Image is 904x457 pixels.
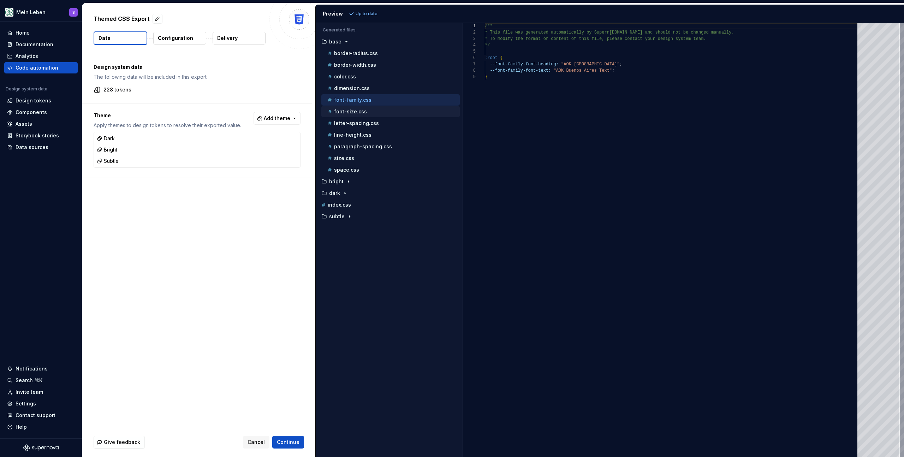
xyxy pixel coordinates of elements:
[609,36,706,41] span: lease contact your design system team.
[321,143,460,150] button: paragraph-spacing.css
[463,61,476,67] div: 7
[94,64,301,71] p: Design system data
[94,31,147,45] button: Data
[4,118,78,130] a: Assets
[323,10,343,17] div: Preview
[4,107,78,118] a: Components
[319,213,460,220] button: subtle
[72,10,75,15] div: S
[4,27,78,38] a: Home
[4,62,78,73] a: Code automation
[463,29,476,36] div: 2
[329,39,341,44] p: base
[553,68,612,73] span: "AOK Buenos Aires Text"
[4,39,78,50] a: Documentation
[619,62,622,67] span: ;
[264,115,290,122] span: Add theme
[4,386,78,398] a: Invite team
[16,29,30,36] div: Home
[485,55,498,60] span: :root
[16,423,27,431] div: Help
[485,75,487,79] span: }
[321,49,460,57] button: border-radius.css
[16,412,55,419] div: Contact support
[329,179,344,184] p: bright
[16,388,43,396] div: Invite team
[463,74,476,80] div: 9
[103,86,131,93] p: 228 tokens
[23,444,59,451] svg: Supernova Logo
[500,55,502,60] span: {
[334,109,367,114] p: font-size.css
[94,112,241,119] p: Theme
[321,119,460,127] button: letter-spacing.css
[248,439,265,446] span: Cancel
[334,62,376,68] p: border-width.css
[490,62,558,67] span: --font-family-font-heading:
[6,86,47,92] div: Design system data
[4,51,78,62] a: Analytics
[485,30,609,35] span: * This file was generated automatically by Supern
[321,154,460,162] button: size.css
[104,439,140,446] span: Give feedback
[16,9,46,16] div: Mein Leben
[329,190,340,196] p: dark
[561,62,620,67] span: "AOK [GEOGRAPHIC_DATA]"
[463,42,476,48] div: 4
[16,41,53,48] div: Documentation
[463,36,476,42] div: 3
[97,146,117,153] div: Bright
[16,132,59,139] div: Storybook stories
[16,64,58,71] div: Code automation
[334,167,359,173] p: space.css
[334,85,370,91] p: dimension.css
[4,421,78,433] button: Help
[16,377,42,384] div: Search ⌘K
[158,35,193,42] p: Configuration
[4,410,78,421] button: Contact support
[463,67,476,74] div: 8
[323,27,456,33] p: Generated files
[609,30,734,35] span: [DOMAIN_NAME] and should not be changed manually.
[334,144,392,149] p: paragraph-spacing.css
[4,375,78,386] button: Search ⌘K
[94,436,145,449] button: Give feedback
[490,68,551,73] span: --font-family-font-text:
[5,8,13,17] img: df5db9ef-aba0-4771-bf51-9763b7497661.png
[321,108,460,115] button: font-size.css
[16,144,48,151] div: Data sources
[334,155,354,161] p: size.css
[4,363,78,374] button: Notifications
[277,439,299,446] span: Continue
[16,109,47,116] div: Components
[16,53,38,60] div: Analytics
[612,68,614,73] span: ;
[329,214,345,219] p: subtle
[94,122,241,129] p: Apply themes to design tokens to resolve their exported value.
[334,120,379,126] p: letter-spacing.css
[213,32,266,44] button: Delivery
[321,61,460,69] button: border-width.css
[16,97,51,104] div: Design tokens
[4,398,78,409] a: Settings
[243,436,269,449] button: Cancel
[153,32,206,44] button: Configuration
[321,96,460,104] button: font-family.css
[334,51,378,56] p: border-radius.css
[356,11,377,17] p: Up to date
[485,36,609,41] span: * To modify the format or content of this file, p
[463,23,476,29] div: 1
[321,84,460,92] button: dimension.css
[254,112,301,125] button: Add theme
[272,436,304,449] button: Continue
[94,14,150,23] p: Themed CSS Export
[463,55,476,61] div: 6
[4,142,78,153] a: Data sources
[321,73,460,81] button: color.css
[319,189,460,197] button: dark
[334,74,356,79] p: color.css
[4,130,78,141] a: Storybook stories
[97,158,119,165] div: Subtle
[1,5,81,20] button: Mein LebenS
